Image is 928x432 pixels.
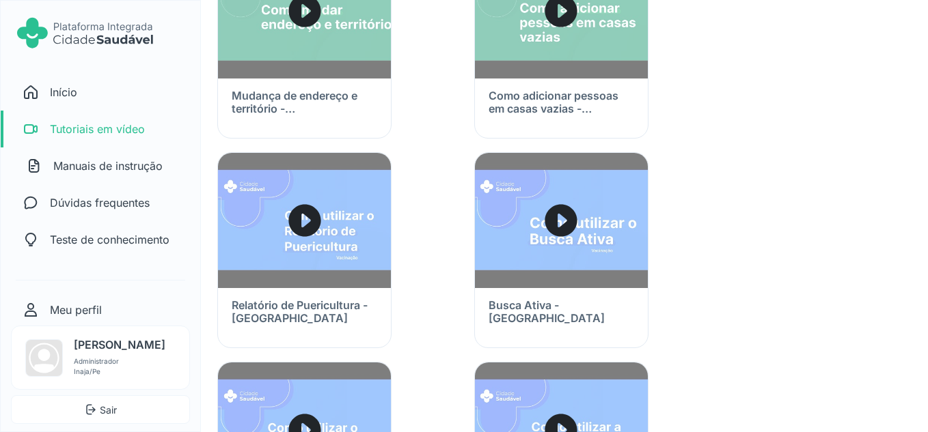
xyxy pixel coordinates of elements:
[50,84,77,100] p: Início
[489,299,628,325] h3: Busca Ativa - [GEOGRAPHIC_DATA]
[11,395,190,424] button: Sair
[74,356,165,366] p: Administrador
[489,89,628,115] h3: Como adicionar pessoas em casas vazias - [GEOGRAPHIC_DATA]
[25,339,63,377] img: Foto do usuário
[4,147,200,184] a: Manuais de instrução
[1,74,200,111] a: Início
[232,299,371,325] h3: Relatório de Puericultura - [GEOGRAPHIC_DATA]
[11,326,190,390] a: Foto do usuário [PERSON_NAME] Administrador Inaja/Pe
[541,201,581,240] ion-icon: caret forward circle
[285,201,325,240] ion-icon: caret forward circle
[1,291,200,328] a: Meu perfil
[1,111,200,147] a: Tutoriais em vídeo
[50,121,145,137] p: Tutoriais em vídeo
[232,89,371,115] h3: Mudança de endereço e território - [GEOGRAPHIC_DATA]
[50,302,102,318] p: Meu perfil
[74,339,165,351] h5: [PERSON_NAME]
[12,403,189,417] span: Sair
[53,158,163,174] p: Manuais de instrução
[50,195,150,211] p: Dúvidas frequentes
[218,153,391,288] img: Relatório de Puericultura - Cidade Saudável
[475,153,648,288] img: Busca Ativa - Cidade Saudável
[74,366,165,377] p: Inaja/Pe
[17,14,154,52] img: Logo do Cidade Saudável
[1,221,200,258] a: Teste de conhecimento
[1,184,200,221] a: Dúvidas frequentes
[50,231,169,248] p: Teste de conhecimento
